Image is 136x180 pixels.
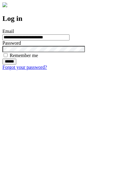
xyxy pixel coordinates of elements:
[10,53,38,58] label: Remember me
[2,14,134,23] h2: Log in
[2,29,14,34] label: Email
[2,65,47,70] a: Forgot your password?
[2,40,21,46] label: Password
[2,2,7,7] img: logo-4e3dc11c47720685a147b03b5a06dd966a58ff35d612b21f08c02c0306f2b779.png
